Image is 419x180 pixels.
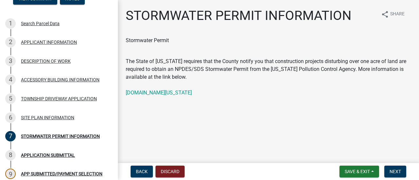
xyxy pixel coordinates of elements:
[390,169,401,174] span: Next
[5,93,16,104] div: 5
[376,8,410,21] button: shareShare
[126,57,411,97] p: The State of [US_STATE] requires that the County notify you that construction projects disturbing...
[339,166,379,177] button: Save & Exit
[21,172,102,176] div: APP SUBMITTED/PAYMENT SELECTION
[21,21,60,26] div: Search Parcel Data
[5,112,16,123] div: 6
[390,10,405,18] span: Share
[5,18,16,29] div: 1
[384,166,406,177] button: Next
[155,166,185,177] button: Discard
[131,166,153,177] button: Back
[126,90,192,96] a: [DOMAIN_NAME][US_STATE]
[21,40,77,44] div: APPLICANT INFORMATION
[21,77,100,82] div: ACCESSORY BUILDING INFORMATION
[381,10,389,18] i: share
[5,169,16,179] div: 9
[5,37,16,47] div: 2
[21,153,75,157] div: APPLICATION SUBMITTAL
[21,115,74,120] div: SITE PLAN INFORMATION
[21,96,97,101] div: TOWNSHIP DRIVEWAY APPLICATION
[21,134,100,139] div: STORMWATER PERMIT INFORMATION
[126,37,411,52] p: Stormwater Permit
[345,169,370,174] span: Save & Exit
[136,169,148,174] span: Back
[21,59,71,63] div: DESCRIPTION OF WORK
[5,131,16,141] div: 7
[5,56,16,66] div: 3
[5,150,16,160] div: 8
[5,74,16,85] div: 4
[126,8,352,24] h1: STORMWATER PERMIT INFORMATION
